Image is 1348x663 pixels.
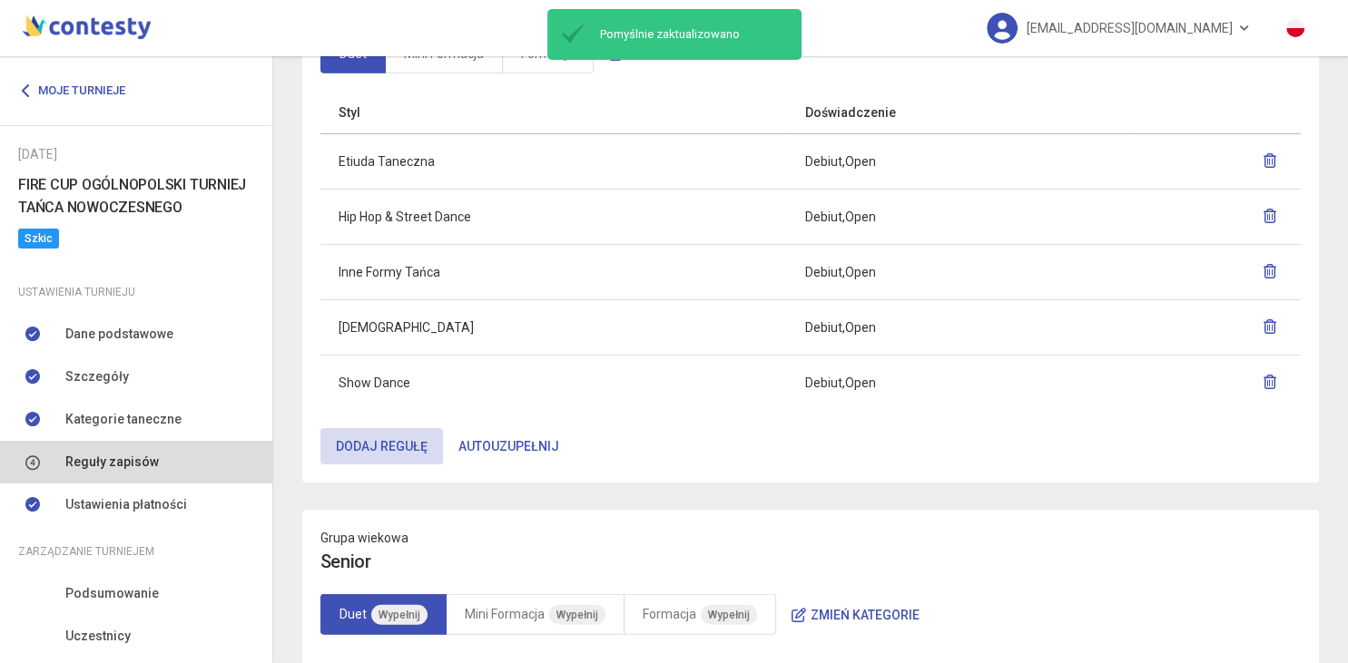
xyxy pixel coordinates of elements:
div: [DATE] [18,144,254,164]
button: Autouzupełnij [443,428,575,464]
span: Uczestnicy [65,626,131,646]
th: Doświadczenie [787,92,1133,134]
div: Ustawienia turnieju [18,282,254,302]
td: Show Dance [320,355,787,410]
span: Podsumowanie [65,583,159,603]
span: Reguły zapisów [65,452,159,472]
a: Duet [320,594,447,635]
a: Formacja [624,594,776,635]
td: Etiuda Taneczna [320,133,787,189]
span: Debiut [805,210,845,224]
span: Debiut [805,320,845,335]
button: Dodaj regułę [320,428,443,464]
p: Grupa wiekowa [320,528,1301,548]
td: [DEMOGRAPHIC_DATA] [320,299,787,355]
span: Debiut [805,375,845,390]
span: Ustawienia płatności [65,494,187,514]
span: Open [845,154,876,169]
span: Pomyślnie zaktualizowano [591,26,794,43]
span: Szkic [18,229,59,249]
span: Szczegóły [65,366,129,386]
a: Moje turnieje [18,74,139,107]
span: Kategorie taneczne [65,409,182,429]
span: Open [845,210,876,224]
td: Inne Formy Tańca [320,244,787,299]
h4: Senior [320,548,1301,576]
span: [EMAIL_ADDRESS][DOMAIN_NAME] [1027,9,1233,47]
span: Wypełnij [371,605,428,625]
span: Zarządzanie turniejem [18,541,154,561]
span: Dane podstawowe [65,324,173,344]
h6: FIRE CUP OGÓLNOPOLSKI TURNIEJ TAŃCA NOWOCZESNEGO [18,173,254,219]
span: Open [845,265,876,279]
span: Debiut [805,265,845,279]
td: Hip Hop & Street Dance [320,189,787,244]
span: Open [845,375,876,390]
button: Zmień kategorie [776,597,935,633]
span: Open [845,320,876,335]
th: Styl [320,92,787,134]
span: Debiut [805,154,845,169]
img: number-4 [25,455,40,471]
a: Mini Formacja [446,594,625,635]
span: Wypełnij [701,605,757,625]
span: Wypełnij [549,605,605,625]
